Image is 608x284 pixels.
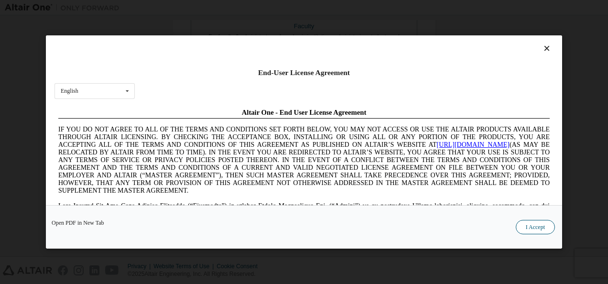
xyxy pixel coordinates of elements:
a: Open PDF in New Tab [52,220,104,226]
div: End-User License Agreement [54,68,554,77]
span: IF YOU DO NOT AGREE TO ALL OF THE TERMS AND CONDITIONS SET FORTH BELOW, YOU MAY NOT ACCESS OR USE... [4,21,495,89]
div: English [61,88,78,94]
button: I Accept [516,220,555,234]
span: Altair One - End User License Agreement [187,4,312,11]
a: [URL][DOMAIN_NAME] [382,36,455,44]
span: Lore Ipsumd Sit Ame Cons Adipisc Elitseddo (“Eiusmodte”) in utlabor Etdolo Magnaaliqua Eni. (“Adm... [4,98,495,166]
